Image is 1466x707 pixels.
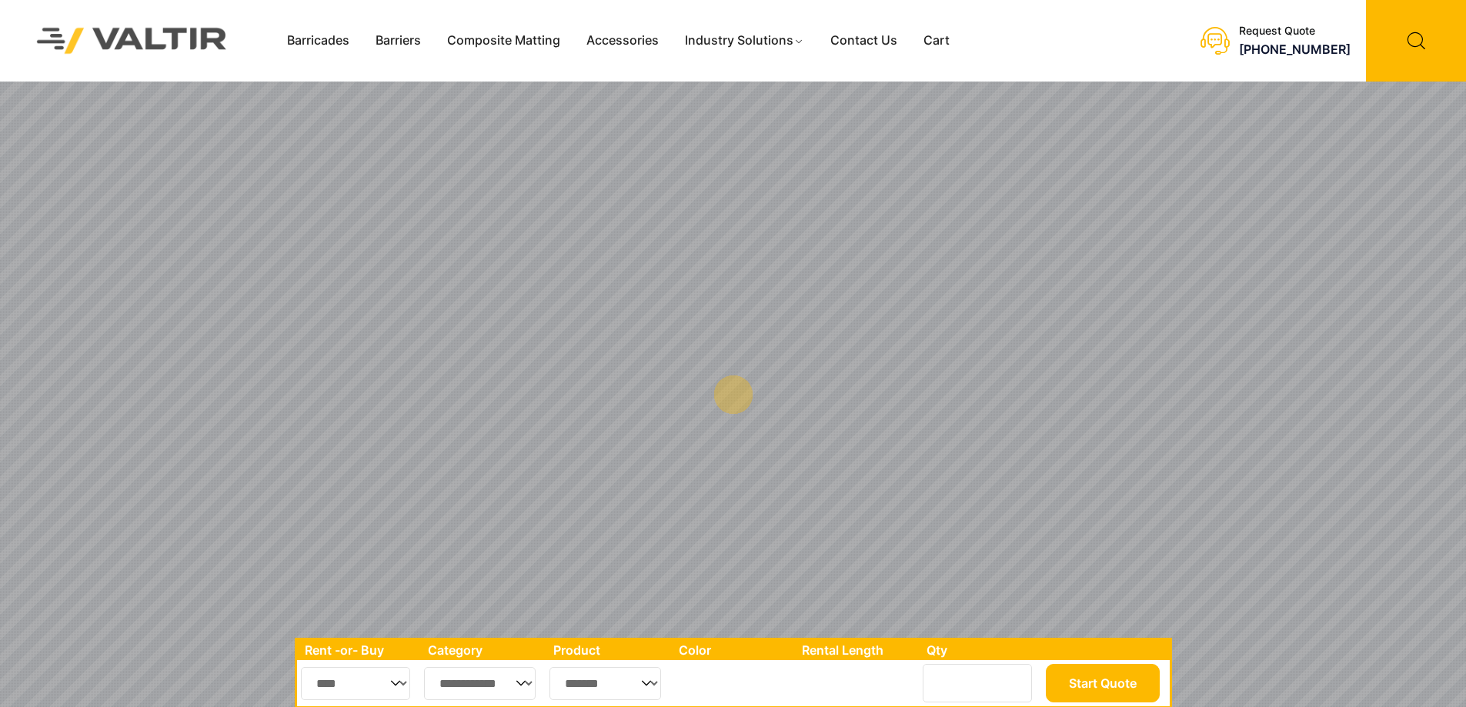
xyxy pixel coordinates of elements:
[420,640,546,660] th: Category
[1239,42,1351,57] a: [PHONE_NUMBER]
[1239,25,1351,38] div: Request Quote
[546,640,671,660] th: Product
[17,8,247,73] img: Valtir Rentals
[817,29,910,52] a: Contact Us
[919,640,1041,660] th: Qty
[434,29,573,52] a: Composite Matting
[1046,664,1160,702] button: Start Quote
[671,640,795,660] th: Color
[297,640,420,660] th: Rent -or- Buy
[362,29,434,52] a: Barriers
[672,29,817,52] a: Industry Solutions
[274,29,362,52] a: Barricades
[910,29,963,52] a: Cart
[573,29,672,52] a: Accessories
[794,640,919,660] th: Rental Length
